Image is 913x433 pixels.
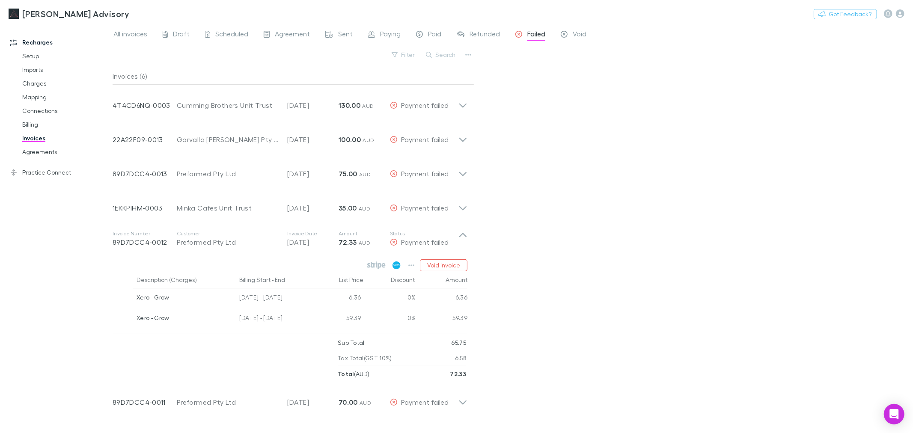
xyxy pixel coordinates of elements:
[2,166,118,179] a: Practice Connect
[573,30,586,41] span: Void
[365,288,416,309] div: 0%
[275,30,310,41] span: Agreement
[287,230,339,237] p: Invoice Date
[14,49,118,63] a: Setup
[236,288,313,309] div: [DATE] - [DATE]
[106,222,474,256] div: Invoice Number89D7DCC4-0012CustomerPreformed Pty LtdInvoice Date[DATE]Amount72.33 AUDStatusPaymen...
[338,370,354,377] strong: Total
[339,101,360,110] strong: 130.00
[287,100,339,110] p: [DATE]
[106,85,474,119] div: 4T4CD6NQ-0003Cumming Brothers Unit Trust[DATE]130.00 AUDPayment failed
[359,205,370,212] span: AUD
[455,350,466,366] p: 6.58
[339,238,357,246] strong: 72.33
[287,169,339,179] p: [DATE]
[401,238,449,246] span: Payment failed
[177,169,279,179] div: Preformed Pty Ltd
[177,134,279,145] div: Gorvalla [PERSON_NAME] Pty Ltd
[451,335,466,350] p: 65.75
[470,30,500,41] span: Refunded
[401,135,449,143] span: Payment failed
[401,101,449,109] span: Payment failed
[287,237,339,247] p: [DATE]
[365,309,416,329] div: 0%
[416,309,468,329] div: 59.39
[113,30,147,41] span: All invoices
[884,404,904,424] div: Open Intercom Messenger
[9,9,19,19] img: Liston Newton Advisory's Logo
[359,171,371,178] span: AUD
[387,50,420,60] button: Filter
[527,30,545,41] span: Failed
[22,9,129,19] h3: [PERSON_NAME] Advisory
[338,366,369,382] p: ( AUD )
[2,36,118,49] a: Recharges
[113,134,177,145] p: 22A22F09-0013
[287,134,339,145] p: [DATE]
[236,309,313,329] div: [DATE] - [DATE]
[339,230,390,237] p: Amount
[287,203,339,213] p: [DATE]
[177,397,279,407] div: Preformed Pty Ltd
[113,203,177,213] p: 1EKKPIHM-0003
[416,288,468,309] div: 6.36
[428,30,441,41] span: Paid
[359,240,370,246] span: AUD
[3,3,134,24] a: [PERSON_NAME] Advisory
[422,50,461,60] button: Search
[287,397,339,407] p: [DATE]
[401,204,449,212] span: Payment failed
[113,237,177,247] p: 89D7DCC4-0012
[339,135,361,144] strong: 100.00
[113,169,177,179] p: 89D7DCC4-0013
[113,230,177,237] p: Invoice Number
[113,100,177,110] p: 4T4CD6NQ-0003
[14,145,118,159] a: Agreements
[177,230,279,237] p: Customer
[177,237,279,247] div: Preformed Pty Ltd
[106,382,474,416] div: 89D7DCC4-0011Preformed Pty Ltd[DATE]70.00 AUDPayment failed
[14,77,118,90] a: Charges
[450,370,466,377] strong: 72.33
[339,169,357,178] strong: 75.00
[380,30,401,41] span: Paying
[390,230,458,237] p: Status
[338,350,392,366] p: Tax Total (GST 10%)
[106,187,474,222] div: 1EKKPIHM-0003Minka Cafes Unit Trust[DATE]35.00 AUDPayment failed
[338,335,365,350] p: Sub Total
[137,309,233,327] div: Xero - Grow
[420,259,467,271] button: Void invoice
[401,398,449,406] span: Payment failed
[14,104,118,118] a: Connections
[137,288,233,306] div: Xero - Grow
[401,169,449,178] span: Payment failed
[14,63,118,77] a: Imports
[363,137,375,143] span: AUD
[215,30,248,41] span: Scheduled
[363,103,374,109] span: AUD
[14,118,118,131] a: Billing
[360,400,371,406] span: AUD
[339,204,357,212] strong: 35.00
[14,131,118,145] a: Invoices
[814,9,877,19] button: Got Feedback?
[339,398,358,406] strong: 70.00
[14,90,118,104] a: Mapping
[173,30,190,41] span: Draft
[338,30,353,41] span: Sent
[177,203,279,213] div: Minka Cafes Unit Trust
[313,288,365,309] div: 6.36
[106,153,474,187] div: 89D7DCC4-0013Preformed Pty Ltd[DATE]75.00 AUDPayment failed
[313,309,365,329] div: 59.39
[113,397,177,407] p: 89D7DCC4-0011
[106,119,474,153] div: 22A22F09-0013Gorvalla [PERSON_NAME] Pty Ltd[DATE]100.00 AUDPayment failed
[177,100,279,110] div: Cumming Brothers Unit Trust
